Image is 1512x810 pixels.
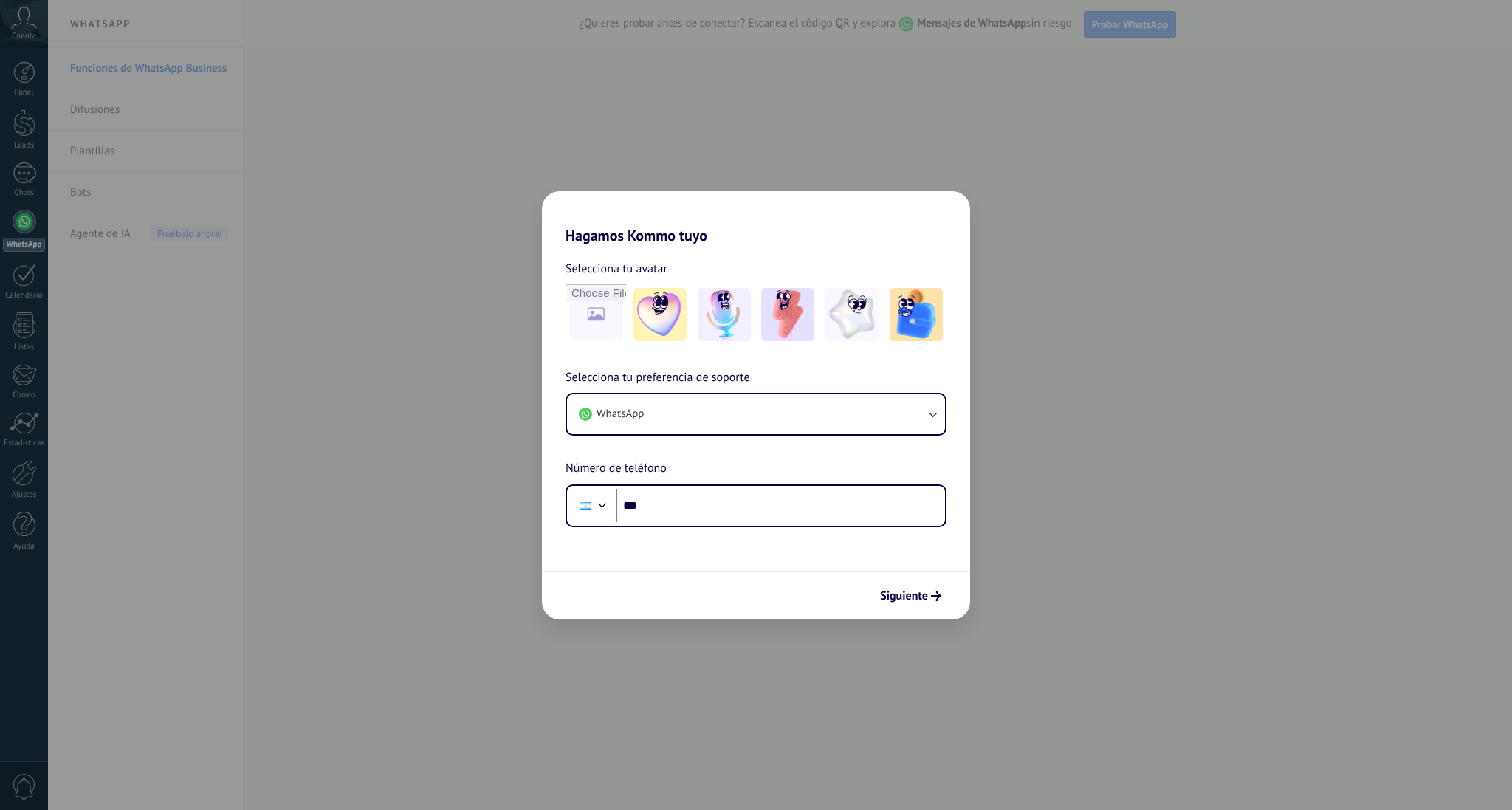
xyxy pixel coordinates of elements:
[880,591,928,601] span: Siguiente
[566,259,667,278] span: Selecciona tu avatar
[567,394,945,434] button: WhatsApp
[761,288,814,341] img: -3.jpeg
[890,288,943,341] img: -5.jpeg
[542,191,970,244] h2: Hagamos Kommo tuyo
[566,368,750,388] span: Selecciona tu preferencia de soporte
[633,288,687,341] img: -1.jpeg
[873,583,948,608] button: Siguiente
[597,407,644,422] span: WhatsApp
[825,288,879,341] img: -4.jpeg
[698,288,751,341] img: -2.jpeg
[571,490,599,521] div: Argentina: + 54
[566,459,667,478] span: Número de teléfono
